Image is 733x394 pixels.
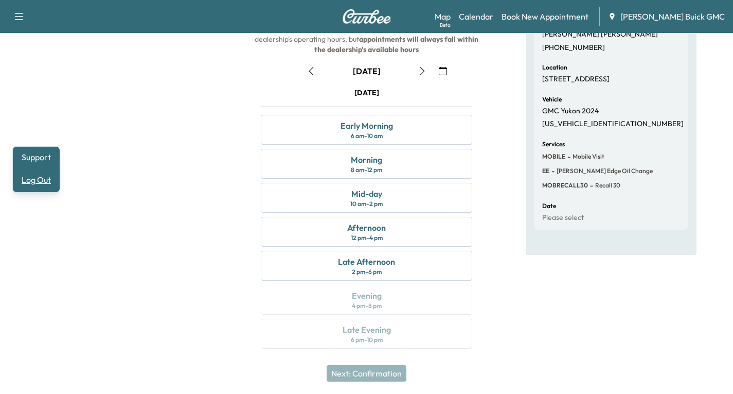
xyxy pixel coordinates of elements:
div: 8 am - 12 pm [351,166,382,174]
div: [DATE] [354,88,379,98]
h6: Location [542,64,567,71]
p: Please select [542,213,584,222]
p: [PERSON_NAME] [PERSON_NAME] [542,30,658,39]
div: Morning [351,153,382,166]
a: Calendar [459,10,493,23]
h6: Services [542,141,565,147]
b: appointments will always fall within the dealership's available hours [314,35,480,54]
p: [STREET_ADDRESS] [542,75,610,84]
div: 2 pm - 6 pm [352,268,382,276]
img: Curbee Logo [342,9,391,24]
div: [DATE] [353,65,381,77]
span: EE [542,167,549,175]
a: Book New Appointment [502,10,588,23]
a: MapBeta [435,10,451,23]
a: Support [17,151,56,163]
p: GMC Yukon 2024 [542,107,599,116]
div: 12 pm - 4 pm [351,234,383,242]
button: Log Out [17,172,56,188]
div: Early Morning [341,119,393,132]
span: MOBRECALL30 [542,181,588,190]
div: 6 am - 10 am [351,132,383,140]
span: - [565,151,570,162]
div: Late Afternoon [338,255,395,268]
span: Recall 30 [593,181,620,190]
span: Ewing Edge Oil Change [555,167,653,175]
div: Mid-day [351,187,382,200]
div: Beta [440,21,451,29]
p: [US_VEHICLE_IDENTIFICATION_NUMBER] [542,119,684,129]
div: 10 am - 2 pm [350,200,383,208]
p: [PHONE_NUMBER] [542,43,605,53]
span: Mobile Visit [570,152,604,161]
h6: Date [542,203,556,209]
h6: Vehicle [542,96,562,102]
span: [PERSON_NAME] Buick GMC [620,10,725,23]
span: - [549,166,555,176]
span: MOBILE [542,152,565,161]
span: - [588,180,593,191]
div: Afternoon [347,221,386,234]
